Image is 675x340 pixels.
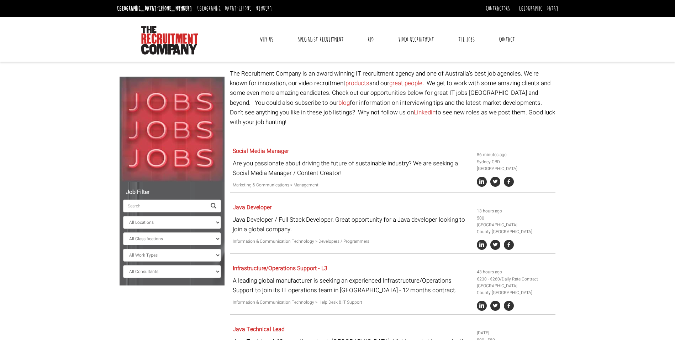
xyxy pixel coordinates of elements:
a: Contractors [486,5,510,12]
p: A leading global manufacturer is seeking an experienced Infrastructure/Operations Support to join... [233,276,471,295]
p: Information & Communication Technology > Developers / Programmers [233,238,471,245]
a: Why Us [254,31,279,48]
a: [PHONE_NUMBER] [238,5,272,12]
a: RPO [362,31,379,48]
li: [GEOGRAPHIC_DATA] County [GEOGRAPHIC_DATA] [477,283,553,296]
p: The Recruitment Company is an award winning IT recruitment agency and one of Australia's best job... [230,69,555,127]
li: [GEOGRAPHIC_DATA] County [GEOGRAPHIC_DATA] [477,222,553,235]
img: The Recruitment Company [141,26,198,55]
li: Sydney CBD [GEOGRAPHIC_DATA] [477,159,553,172]
li: €230 - €260/Daily Rate Contract [477,276,553,283]
a: Contact [494,31,520,48]
a: Java Developer [233,203,271,212]
a: [GEOGRAPHIC_DATA] [519,5,558,12]
a: Specialist Recruitment [292,31,349,48]
li: [GEOGRAPHIC_DATA]: [195,3,274,14]
a: Video Recruitment [393,31,439,48]
a: Infrastructure/Operations Support - L3 [233,264,327,273]
a: [PHONE_NUMBER] [158,5,192,12]
a: blog [338,98,350,107]
p: Information & Communication Technology > Help Desk & IT Support [233,299,471,306]
li: 13 hours ago [477,208,553,215]
p: Are you passionate about driving the future of sustainable industry? We are seeking a Social Medi... [233,159,471,178]
a: great people [389,79,422,88]
img: Jobs, Jobs, Jobs [120,77,225,182]
a: Java Technical Lead [233,325,285,334]
li: 86 minutes ago [477,151,553,158]
a: products [346,79,369,88]
a: The Jobs [453,31,480,48]
p: Marketing & Communications > Management [233,182,471,189]
li: [DATE] [477,330,553,336]
li: [GEOGRAPHIC_DATA]: [115,3,194,14]
p: Java Developer / Full Stack Developer. Great opportunity for a Java developer looking to join a g... [233,215,471,234]
li: 43 hours ago [477,269,553,275]
a: Linkedin [414,108,436,117]
li: 500 [477,215,553,222]
a: Social Media Manager [233,147,289,155]
h5: Job Filter [123,189,221,196]
input: Search [123,200,206,212]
